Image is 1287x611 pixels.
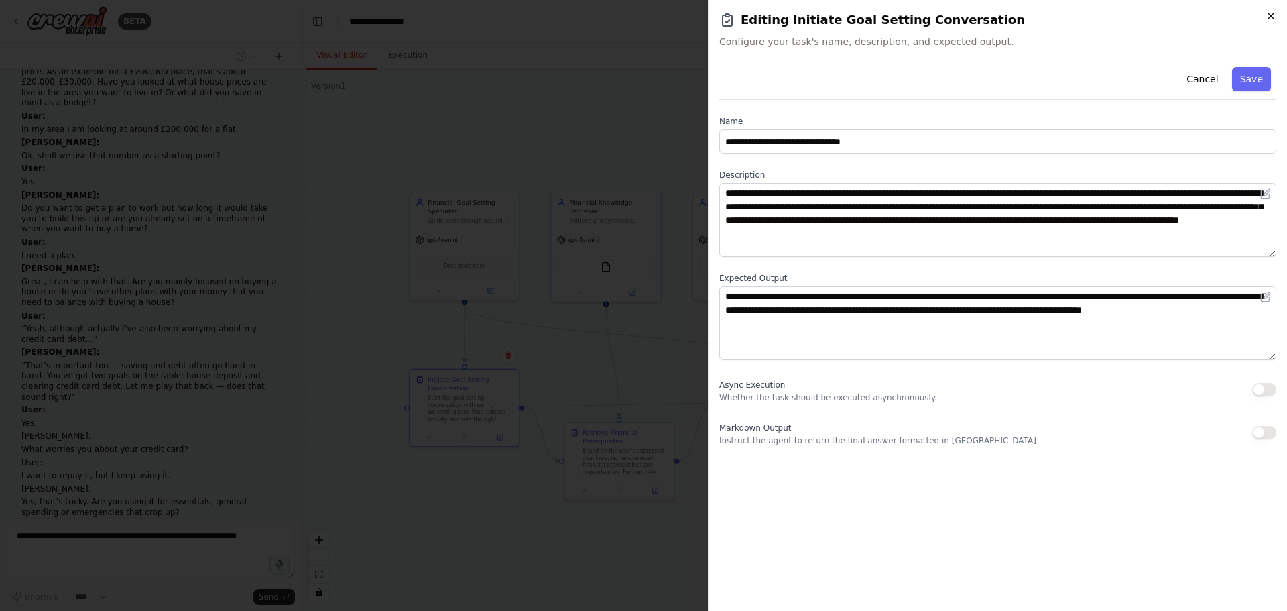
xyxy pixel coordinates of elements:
label: Expected Output [719,273,1276,284]
button: Open in editor [1258,289,1274,305]
button: Save [1232,67,1271,91]
button: Open in editor [1258,186,1274,202]
button: Cancel [1178,67,1226,91]
label: Name [719,116,1276,127]
span: Configure your task's name, description, and expected output. [719,35,1276,48]
p: Instruct the agent to return the final answer formatted in [GEOGRAPHIC_DATA] [719,435,1036,446]
label: Description [719,170,1276,180]
span: Markdown Output [719,423,791,433]
span: Async Execution [719,380,785,390]
h2: Editing Initiate Goal Setting Conversation [719,11,1276,30]
p: Whether the task should be executed asynchronously. [719,392,937,403]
